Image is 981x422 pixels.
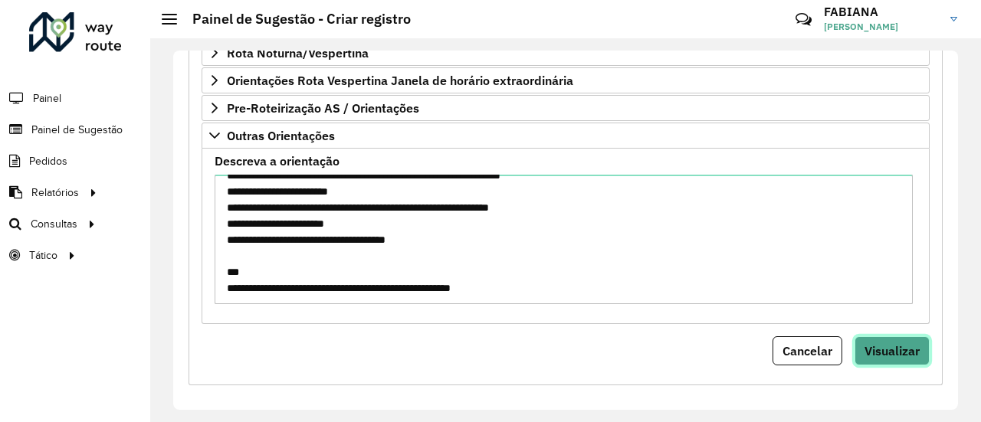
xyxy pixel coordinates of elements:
[31,185,79,201] span: Relatórios
[855,336,930,365] button: Visualizar
[33,90,61,106] span: Painel
[865,343,920,358] span: Visualizar
[227,102,419,114] span: Pre-Roteirização AS / Orientações
[31,216,77,232] span: Consultas
[202,40,930,66] a: Rota Noturna/Vespertina
[177,11,411,28] h2: Painel de Sugestão - Criar registro
[202,123,930,149] a: Outras Orientações
[773,336,842,365] button: Cancelar
[29,153,67,169] span: Pedidos
[824,5,939,19] h3: FABIANA
[202,67,930,93] a: Orientações Rota Vespertina Janela de horário extraordinária
[202,149,930,324] div: Outras Orientações
[227,47,369,59] span: Rota Noturna/Vespertina
[783,343,832,358] span: Cancelar
[202,95,930,121] a: Pre-Roteirização AS / Orientações
[29,247,57,263] span: Tático
[215,152,340,170] label: Descreva a orientação
[227,74,573,87] span: Orientações Rota Vespertina Janela de horário extraordinária
[227,129,335,142] span: Outras Orientações
[31,122,123,138] span: Painel de Sugestão
[787,3,820,36] a: Contato Rápido
[824,20,939,34] span: [PERSON_NAME]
